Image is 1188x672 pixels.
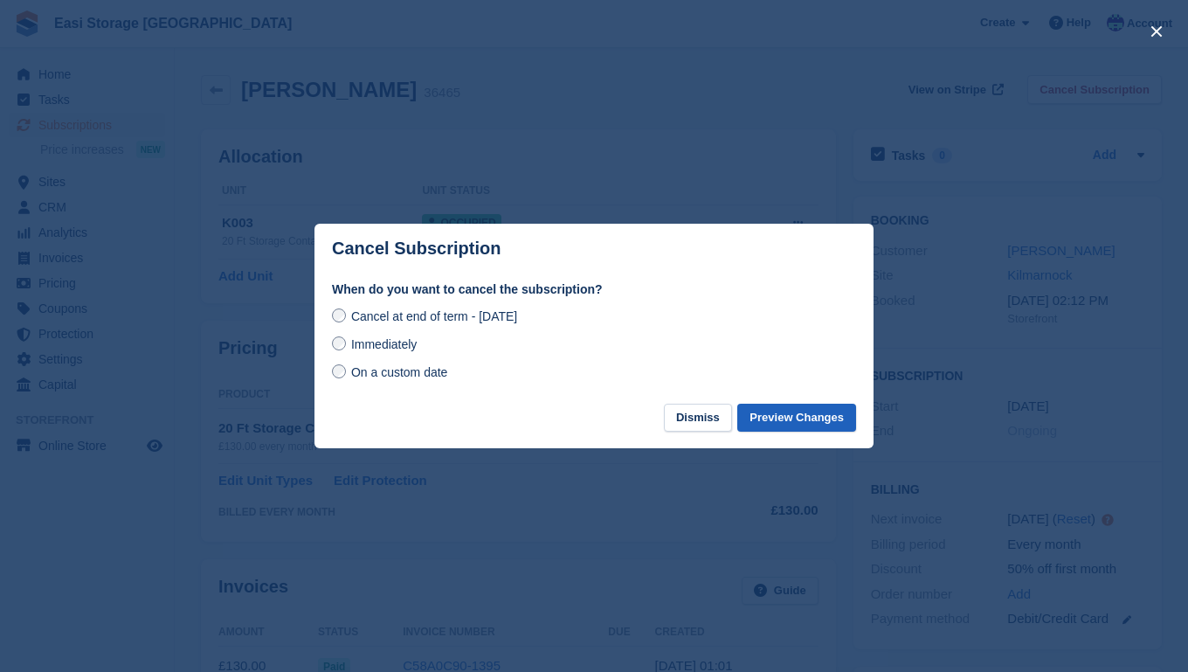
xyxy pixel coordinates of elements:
[351,309,517,323] span: Cancel at end of term - [DATE]
[332,336,346,350] input: Immediately
[737,404,856,433] button: Preview Changes
[351,337,417,351] span: Immediately
[664,404,732,433] button: Dismiss
[332,239,501,259] p: Cancel Subscription
[332,281,856,299] label: When do you want to cancel the subscription?
[1143,17,1171,45] button: close
[332,364,346,378] input: On a custom date
[332,308,346,322] input: Cancel at end of term - [DATE]
[351,365,448,379] span: On a custom date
